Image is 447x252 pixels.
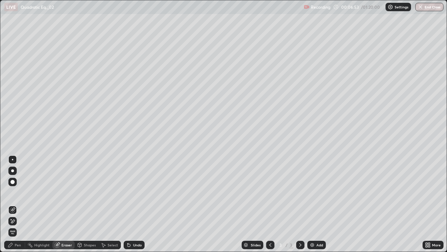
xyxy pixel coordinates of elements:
img: class-settings-icons [388,4,393,10]
img: end-class-cross [418,4,423,10]
p: Settings [395,5,408,9]
img: add-slide-button [309,242,315,248]
div: More [432,243,441,247]
div: Shapes [84,243,96,247]
div: Slides [251,243,261,247]
img: recording.375f2c34.svg [304,4,309,10]
div: Add [316,243,323,247]
span: Erase all [9,230,16,234]
div: Select [108,243,118,247]
div: Highlight [34,243,50,247]
p: LIVE [6,4,16,10]
button: End Class [415,3,444,11]
div: 3 [289,242,293,248]
div: / [286,243,288,247]
p: Quadratic Eq._02 [21,4,54,10]
p: Recording [311,5,330,10]
div: Pen [15,243,21,247]
div: 3 [277,243,284,247]
div: Eraser [61,243,72,247]
div: Undo [133,243,142,247]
